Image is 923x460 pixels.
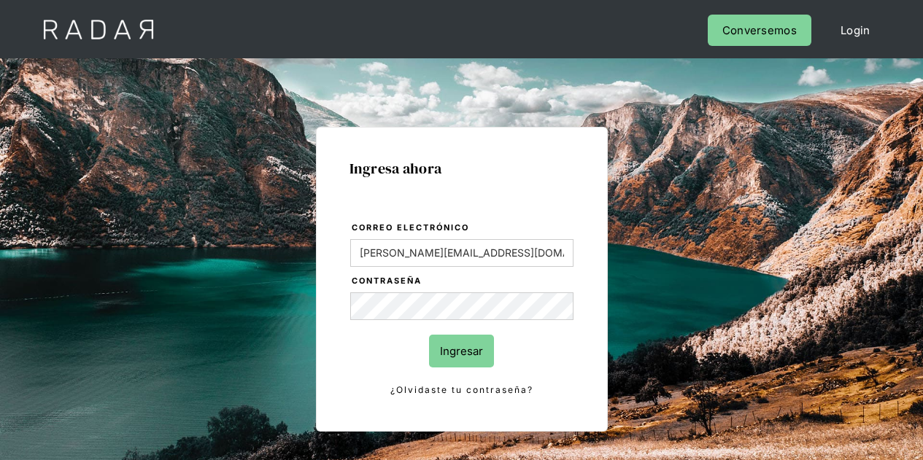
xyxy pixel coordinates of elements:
[826,15,885,46] a: Login
[350,239,574,267] input: bruce@wayne.com
[429,335,494,367] input: Ingresar
[349,160,574,176] h1: Ingresa ahora
[352,221,574,235] label: Correo electrónico
[350,382,574,398] a: ¿Olvidaste tu contraseña?
[349,220,574,398] form: Login Form
[708,15,811,46] a: Conversemos
[352,274,574,289] label: Contraseña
